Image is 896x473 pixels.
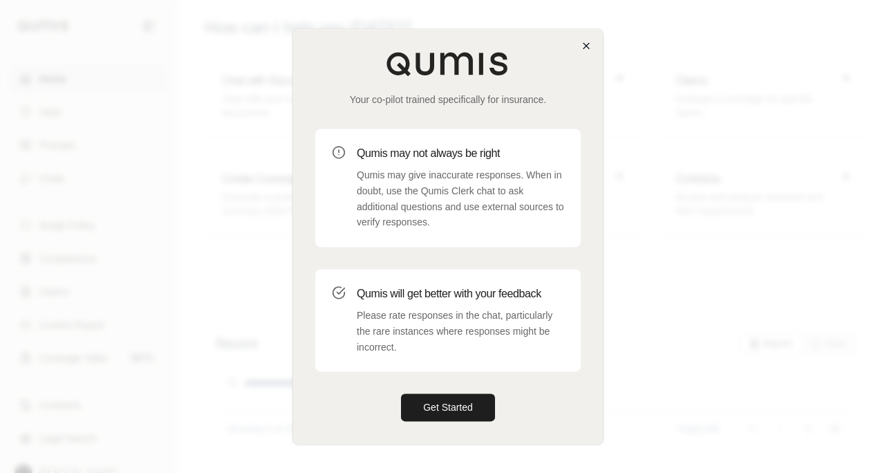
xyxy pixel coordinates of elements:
[386,51,510,76] img: Qumis Logo
[401,394,495,422] button: Get Started
[357,308,564,355] p: Please rate responses in the chat, particularly the rare instances where responses might be incor...
[315,93,581,106] p: Your co-pilot trained specifically for insurance.
[357,145,564,162] h3: Qumis may not always be right
[357,167,564,230] p: Qumis may give inaccurate responses. When in doubt, use the Qumis Clerk chat to ask additional qu...
[357,286,564,302] h3: Qumis will get better with your feedback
